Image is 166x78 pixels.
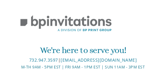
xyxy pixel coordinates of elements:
[13,44,152,56] div: We're here to serve you!
[61,57,137,63] a: [EMAIL_ADDRESS][DOMAIN_NAME]
[29,57,58,63] a: 732.947.3597
[13,56,152,64] div: |
[13,11,119,36] img: BP Invitation Loft
[13,64,152,70] div: M-Th 9am - 5pm EST | Fri 9am - 1pm EST | Sun 11am - 3pm EST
